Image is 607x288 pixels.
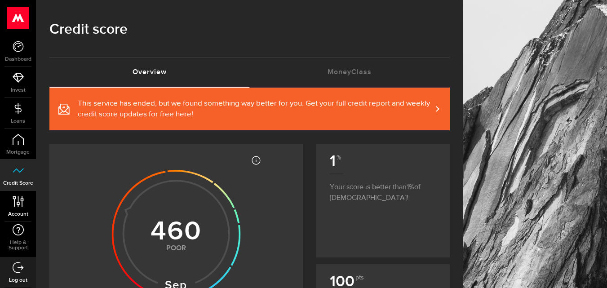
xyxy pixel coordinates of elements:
[250,58,450,87] a: MoneyClass
[78,98,432,120] span: This service has ended, but we found something way better for you. Get your full credit report an...
[49,88,450,130] a: This service has ended, but we found something way better for you. Get your full credit report an...
[330,173,436,204] p: Your score is better than of [DEMOGRAPHIC_DATA]!
[407,184,414,191] span: 1
[49,57,450,88] ul: Tabs Navigation
[49,58,250,87] a: Overview
[7,4,34,31] button: Open LiveChat chat widget
[49,18,450,41] h1: Credit score
[330,152,340,170] b: 1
